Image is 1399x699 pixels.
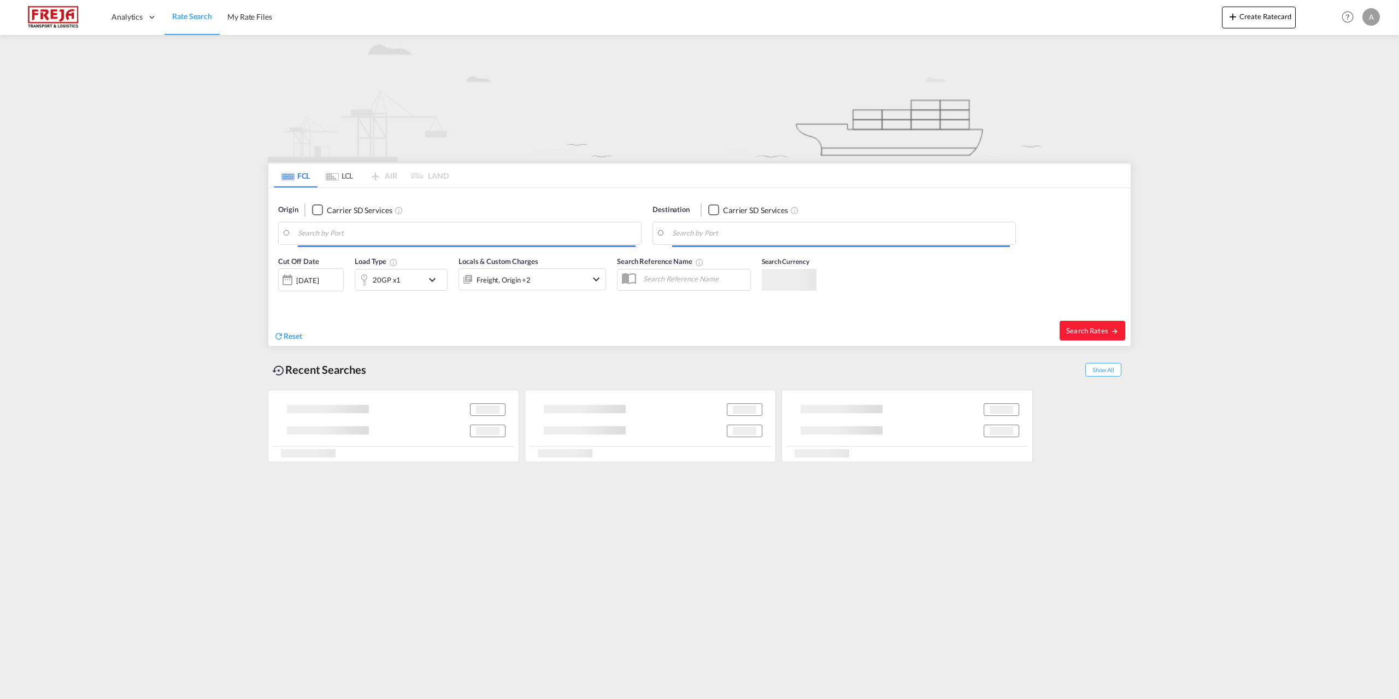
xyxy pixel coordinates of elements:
span: Show All [1085,363,1121,377]
md-icon: icon-chevron-down [426,273,444,286]
div: A [1362,8,1380,26]
md-icon: Your search will be saved by the below given name [695,258,704,267]
input: Search by Port [672,225,1010,242]
span: Search Reference Name [617,257,704,266]
button: icon-plus 400-fgCreate Ratecard [1222,7,1296,28]
span: Search Rates [1066,326,1119,335]
md-icon: icon-refresh [274,331,284,341]
span: My Rate Files [227,12,272,21]
md-icon: Select multiple loads to view rates [389,258,398,267]
span: Load Type [355,257,398,266]
input: Search by Port [298,225,636,242]
div: 20GP x1icon-chevron-down [355,269,448,291]
md-pagination-wrapper: Use the left and right arrow keys to navigate between tabs [274,163,449,187]
span: Origin [278,204,298,215]
span: Rate Search [172,11,212,21]
span: Help [1338,8,1357,26]
div: Freight Origin Destination Dock Stuffing [477,272,531,287]
button: Search Ratesicon-arrow-right [1060,321,1125,340]
div: Carrier SD Services [723,205,788,216]
md-checkbox: Checkbox No Ink [312,204,392,216]
div: Origin Checkbox No InkUnchecked: Search for CY (Container Yard) services for all selected carrier... [268,188,1131,346]
input: Search Reference Name [638,271,750,287]
md-tab-item: FCL [274,163,318,187]
div: [DATE] [278,268,344,291]
span: Analytics [111,11,143,22]
div: [DATE] [296,275,319,285]
md-tab-item: LCL [318,163,361,187]
img: 586607c025bf11f083711d99603023e7.png [16,5,90,30]
md-icon: icon-plus 400-fg [1226,10,1239,23]
div: Help [1338,8,1362,27]
span: Locals & Custom Charges [459,257,538,266]
md-datepicker: Select [278,290,286,305]
md-icon: icon-backup-restore [272,364,285,377]
md-checkbox: Checkbox No Ink [708,204,788,216]
span: Cut Off Date [278,257,319,266]
div: Recent Searches [268,357,371,382]
md-icon: icon-arrow-right [1111,327,1119,335]
div: Carrier SD Services [327,205,392,216]
span: Reset [284,331,302,340]
md-icon: icon-chevron-down [590,273,603,286]
span: Search Currency [762,257,809,266]
span: Destination [653,204,690,215]
md-icon: Unchecked: Search for CY (Container Yard) services for all selected carriers.Checked : Search for... [790,206,799,215]
img: new-FCL.png [268,35,1131,162]
div: Freight Origin Destination Dock Stuffingicon-chevron-down [459,268,606,290]
md-icon: Unchecked: Search for CY (Container Yard) services for all selected carriers.Checked : Search for... [395,206,403,215]
div: icon-refreshReset [274,331,302,343]
div: 20GP x1 [373,272,401,287]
